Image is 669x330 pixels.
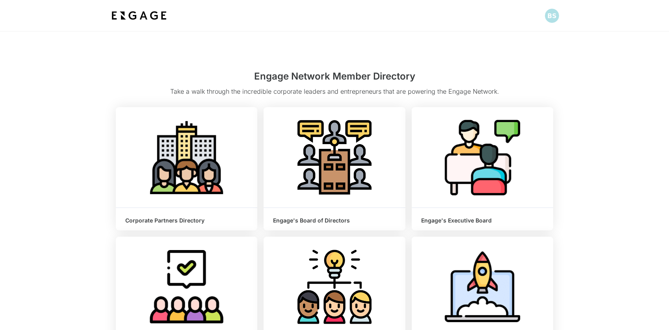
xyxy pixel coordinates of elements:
[545,9,559,23] img: Profile picture of Brad Scoggin
[116,69,553,87] h2: Engage Network Member Directory
[545,9,559,23] button: Open profile menu
[110,9,168,23] img: bdf1fb74-1727-4ba0-a5bd-bc74ae9fc70b.jpeg
[421,217,544,224] h6: Engage's Executive Board
[273,217,396,224] h6: Engage's Board of Directors
[116,87,553,101] p: Take a walk through the incredible corporate leaders and entrepreneurs that are powering the Enga...
[125,217,248,224] h6: Corporate Partners Directory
